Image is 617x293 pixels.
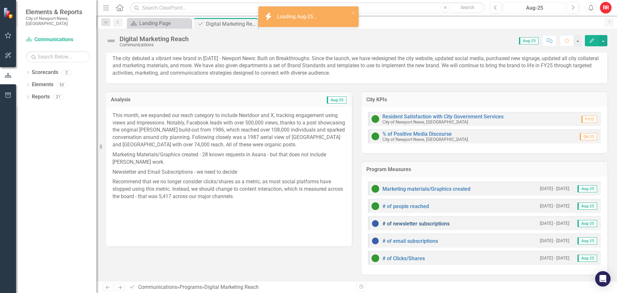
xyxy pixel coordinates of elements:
a: Scorecards [32,69,58,76]
a: Resident Satisfaction with City Government Services [382,114,504,120]
small: City of Newport News, [GEOGRAPHIC_DATA] [26,16,90,26]
span: Aug-25 [577,255,597,262]
span: Search [461,5,474,10]
input: Search ClearPoint... [130,2,485,14]
button: Aug-25 [504,2,565,14]
span: Aug-25 [577,185,597,192]
a: % of Positive Media Discourse [382,131,452,137]
a: # of people reached [382,203,429,209]
img: On Target [371,202,379,210]
p: The city debuted a vibrant new brand in [DATE] - Newport News: Built on Breakthroughs. Since the ... [112,55,601,77]
a: # of email subscriptions [382,238,438,244]
a: Landing Page [129,19,190,27]
input: Search Below... [26,51,90,62]
div: Digital Marketing Reach [204,284,259,290]
a: # of newsletter subscriptions [382,221,450,227]
img: On Target [371,185,379,193]
div: 21 [53,94,63,100]
div: » » [129,284,352,291]
img: No Information [371,220,379,227]
a: Reports [32,93,50,101]
p: Newsletter and Email Subscriptions - we need to decide [112,167,345,177]
h3: Analysis [111,97,227,103]
p: Marketing Materials/Graphics created - 28 known requests in Asana - but that does not include [PE... [112,150,345,167]
div: Aug-25 [506,4,563,12]
button: Search [451,3,483,12]
img: No Information [371,237,379,245]
span: Aug-25 [327,96,346,104]
span: Aug-25 [577,237,597,244]
span: Aug-25 [519,37,539,44]
p: Recommend that we no longer consider clicks/shares as a metric, as most social platforms have sto... [112,177,345,202]
span: Elements & Reports [26,8,90,16]
div: Landing Page [139,19,190,27]
small: [DATE] - [DATE] [540,203,569,209]
small: City of Newport News, [GEOGRAPHIC_DATA] [382,137,468,142]
div: Digital Marketing Reach [120,35,189,42]
a: Communications [138,284,177,290]
small: [DATE] - [DATE] [540,255,569,261]
div: Loading Aug-25... [277,13,318,21]
small: [DATE] - [DATE] [540,186,569,192]
small: [DATE] - [DATE] [540,238,569,244]
a: Programs [180,284,202,290]
small: [DATE] - [DATE] [540,220,569,226]
a: Elements [32,81,53,88]
div: Communications [120,42,189,47]
div: 2 [61,70,72,75]
span: Aug-25 [577,203,597,210]
span: FY25 [581,116,597,123]
button: close [352,9,356,16]
span: Q4-25 [580,133,597,140]
div: Open Intercom Messenger [595,271,611,287]
img: On Target [371,115,379,123]
h3: Program Measures [366,167,603,172]
a: Marketing materials/Graphics created [382,186,470,192]
button: RR [600,2,612,14]
img: On Target [371,254,379,262]
a: Communications [26,36,90,43]
h3: City KPIs [366,97,603,103]
span: Aug-25 [577,220,597,227]
p: This month, we expanded our reach category to include Nextdoor and X, tracking engagement using v... [112,112,345,150]
small: City of Newport News, [GEOGRAPHIC_DATA] [382,119,468,124]
img: Not Defined [106,36,116,46]
div: 55 [57,82,67,87]
img: ClearPoint Strategy [3,7,14,19]
div: Digital Marketing Reach [206,20,256,28]
img: On Target [371,133,379,140]
a: # of Clicks/Shares [382,255,425,261]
